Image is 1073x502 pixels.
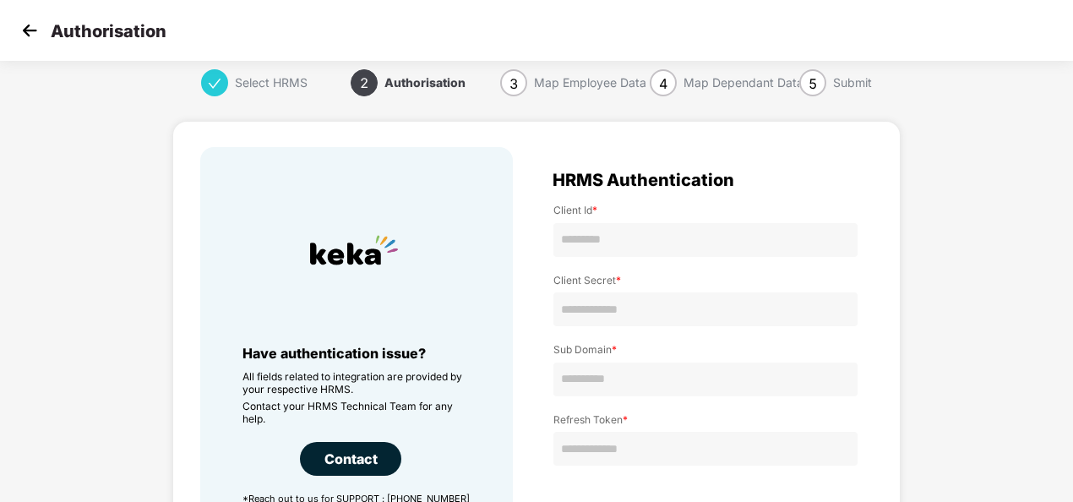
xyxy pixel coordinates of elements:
[300,442,401,476] div: Contact
[553,204,858,216] label: Client Id
[684,69,803,96] div: Map Dependant Data
[509,75,518,92] span: 3
[235,69,308,96] div: Select HRMS
[833,69,872,96] div: Submit
[553,173,734,187] span: HRMS Authentication
[242,370,471,396] p: All fields related to integration are provided by your respective HRMS.
[360,74,368,91] span: 2
[553,413,858,426] label: Refresh Token
[659,75,667,92] span: 4
[242,400,471,425] p: Contact your HRMS Technical Team for any help.
[384,69,466,96] div: Authorisation
[553,343,858,356] label: Sub Domain
[242,345,426,362] span: Have authentication issue?
[208,77,221,90] span: check
[51,21,166,41] p: Authorisation
[17,18,42,43] img: svg+xml;base64,PHN2ZyB4bWxucz0iaHR0cDovL3d3dy53My5vcmcvMjAwMC9zdmciIHdpZHRoPSIzMCIgaGVpZ2h0PSIzMC...
[809,75,817,92] span: 5
[553,274,858,286] label: Client Secret
[293,189,415,311] img: HRMS Company Icon
[534,69,646,96] div: Map Employee Data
